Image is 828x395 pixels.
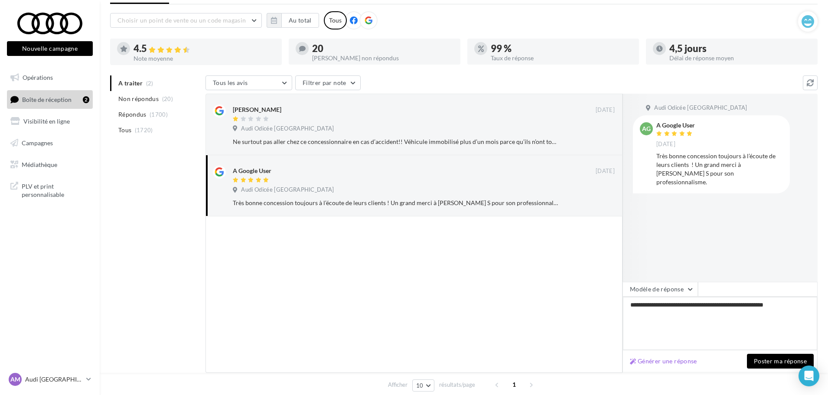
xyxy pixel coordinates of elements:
button: Modèle de réponse [623,282,698,297]
a: Visibilité en ligne [5,112,95,131]
div: Note moyenne [134,55,275,62]
span: [DATE] [596,167,615,175]
span: Boîte de réception [22,95,72,103]
span: Opérations [23,74,53,81]
span: AG [642,124,651,133]
div: 2 [83,96,89,103]
a: Boîte de réception2 [5,90,95,109]
div: Open Intercom Messenger [799,366,819,386]
button: Filtrer par note [295,75,361,90]
span: 10 [416,382,424,389]
button: Tous les avis [205,75,292,90]
span: Tous [118,126,131,134]
span: Médiathèque [22,160,57,168]
span: Tous les avis [213,79,248,86]
p: Audi [GEOGRAPHIC_DATA] [25,375,83,384]
span: PLV et print personnalisable [22,180,89,199]
button: 10 [412,379,434,392]
button: Nouvelle campagne [7,41,93,56]
div: [PERSON_NAME] [233,105,281,114]
button: Choisir un point de vente ou un code magasin [110,13,262,28]
a: Campagnes [5,134,95,152]
span: Afficher [388,381,407,389]
span: Répondus [118,110,147,119]
button: Poster ma réponse [747,354,814,369]
div: Très bonne concession toujours à l’écoute de leurs clients ! Un grand merci à [PERSON_NAME] S pou... [233,199,558,207]
a: Opérations [5,69,95,87]
div: Tous [324,11,347,29]
button: Au total [267,13,319,28]
span: Visibilité en ligne [23,118,70,125]
span: Choisir un point de vente ou un code magasin [117,16,246,24]
span: (1720) [135,127,153,134]
a: AM Audi [GEOGRAPHIC_DATA] [7,371,93,388]
a: PLV et print personnalisable [5,177,95,202]
div: 4,5 jours [669,44,811,53]
span: (20) [162,95,173,102]
span: Audi Odicée [GEOGRAPHIC_DATA] [654,104,747,112]
span: résultats/page [439,381,475,389]
span: AM [10,375,20,384]
div: 4.5 [134,44,275,54]
div: 99 % [491,44,632,53]
span: [DATE] [596,106,615,114]
span: [DATE] [656,140,675,148]
div: Taux de réponse [491,55,632,61]
button: Au total [281,13,319,28]
span: Audi Odicée [GEOGRAPHIC_DATA] [241,186,334,194]
div: 20 [312,44,453,53]
span: 1 [507,378,521,392]
div: A Google User [233,166,271,175]
span: Audi Odicée [GEOGRAPHIC_DATA] [241,125,334,133]
span: Non répondus [118,95,159,103]
button: Générer une réponse [626,356,701,366]
div: [PERSON_NAME] non répondus [312,55,453,61]
a: Médiathèque [5,156,95,174]
div: Très bonne concession toujours à l’écoute de leurs clients ! Un grand merci à [PERSON_NAME] S pou... [656,152,783,186]
div: Délai de réponse moyen [669,55,811,61]
span: Campagnes [22,139,53,147]
span: (1700) [150,111,168,118]
div: A Google User [656,122,695,128]
div: Ne surtout pas aller chez ce concessionnaire en cas d’accident!! Véhicule immobilisé plus d’un mo... [233,137,558,146]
